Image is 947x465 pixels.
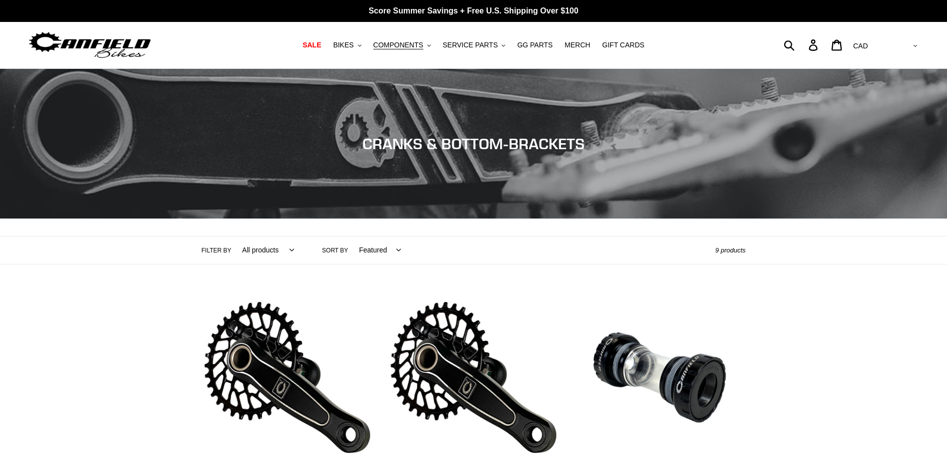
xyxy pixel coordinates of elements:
input: Search [789,34,815,56]
img: Canfield Bikes [27,29,152,61]
button: COMPONENTS [368,38,436,52]
label: Sort by [322,246,348,255]
span: MERCH [565,41,590,49]
button: BIKES [328,38,366,52]
label: Filter by [202,246,232,255]
a: GIFT CARDS [597,38,649,52]
span: CRANKS & BOTTOM-BRACKETS [362,135,585,153]
button: SERVICE PARTS [438,38,510,52]
a: MERCH [560,38,595,52]
span: GG PARTS [517,41,553,49]
span: SALE [303,41,321,49]
span: SERVICE PARTS [443,41,498,49]
a: GG PARTS [512,38,558,52]
span: GIFT CARDS [602,41,644,49]
span: COMPONENTS [373,41,423,49]
span: BIKES [333,41,353,49]
span: 9 products [715,246,746,254]
a: SALE [298,38,326,52]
